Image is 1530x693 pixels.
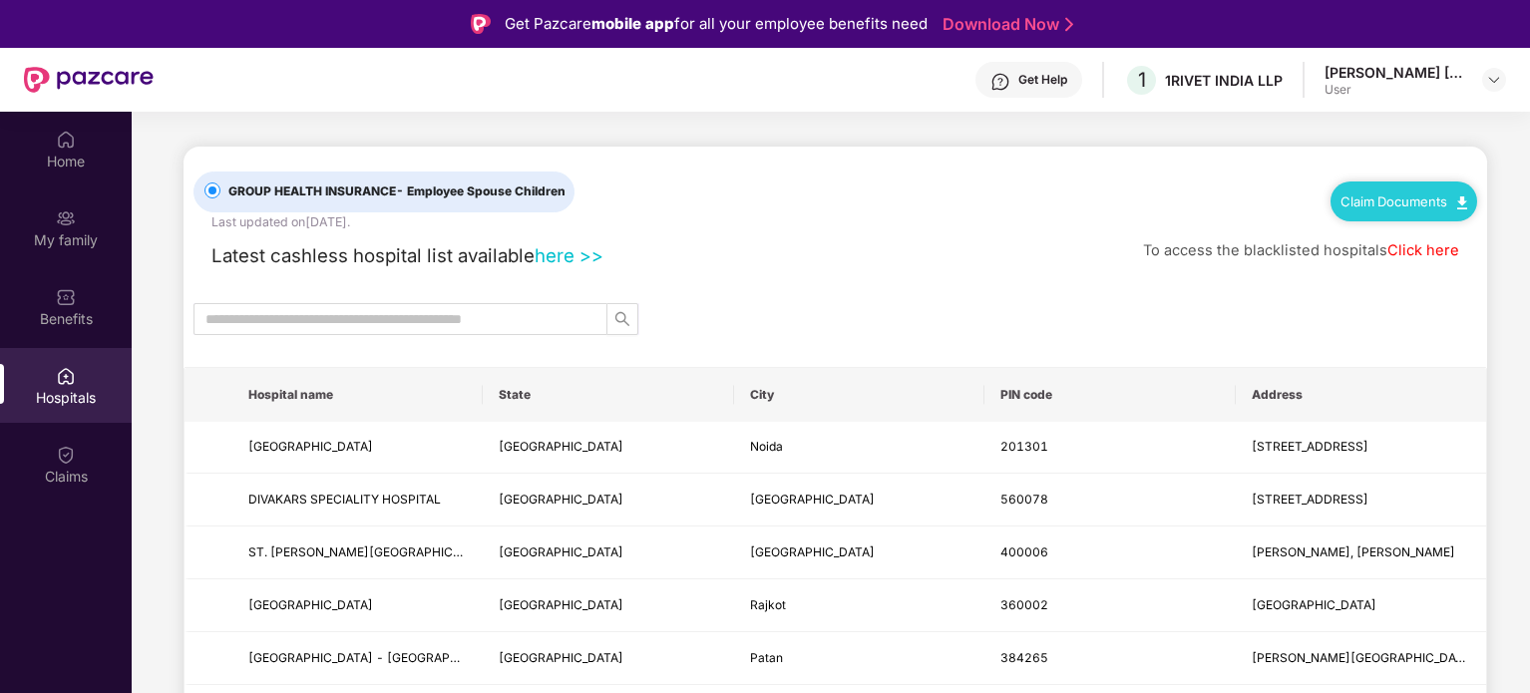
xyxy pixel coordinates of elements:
[1236,632,1486,685] td: Kilachand Center, Station Road
[56,130,76,150] img: svg+xml;base64,PHN2ZyBpZD0iSG9tZSIgeG1sbnM9Imh0dHA6Ly93d3cudzMub3JnLzIwMDAvc3ZnIiB3aWR0aD0iMjAiIG...
[232,368,483,422] th: Hospital name
[471,14,491,34] img: Logo
[984,368,1235,422] th: PIN code
[1236,368,1486,422] th: Address
[750,492,875,507] span: [GEOGRAPHIC_DATA]
[607,311,637,327] span: search
[990,72,1010,92] img: svg+xml;base64,PHN2ZyBpZD0iSGVscC0zMngzMiIgeG1sbnM9Imh0dHA6Ly93d3cudzMub3JnLzIwMDAvc3ZnIiB3aWR0aD...
[1000,492,1048,507] span: 560078
[499,597,623,612] span: [GEOGRAPHIC_DATA]
[734,368,984,422] th: City
[56,366,76,386] img: svg+xml;base64,PHN2ZyBpZD0iSG9zcGl0YWxzIiB4bWxucz0iaHR0cDovL3d3dy53My5vcmcvMjAwMC9zdmciIHdpZHRoPS...
[499,544,623,559] span: [GEOGRAPHIC_DATA]
[505,12,928,36] div: Get Pazcare for all your employee benefits need
[591,14,674,33] strong: mobile app
[1143,241,1387,259] span: To access the blacklisted hospitals
[499,439,623,454] span: [GEOGRAPHIC_DATA]
[750,544,875,559] span: [GEOGRAPHIC_DATA]
[483,526,733,579] td: Maharashtra
[232,579,483,632] td: KHUSHEE EYE HOSPITAL LASER CENTER
[1236,474,1486,526] td: No 220, 9th Cross Road, 2nd Phase, J P Nagar
[248,650,512,665] span: [GEOGRAPHIC_DATA] - [GEOGRAPHIC_DATA]
[750,650,783,665] span: Patan
[734,474,984,526] td: Bangalore
[232,474,483,526] td: DIVAKARS SPECIALITY HOSPITAL
[734,526,984,579] td: Mumbai
[232,632,483,685] td: AGRAWAL HOSPITAL - PATAN
[750,439,783,454] span: Noida
[1325,82,1464,98] div: User
[1325,63,1464,82] div: [PERSON_NAME] [PERSON_NAME]
[483,368,733,422] th: State
[606,303,638,335] button: search
[1000,439,1048,454] span: 201301
[248,597,373,612] span: [GEOGRAPHIC_DATA]
[396,183,566,198] span: - Employee Spouse Children
[1387,241,1459,259] a: Click here
[1000,650,1048,665] span: 384265
[750,597,786,612] span: Rajkot
[56,287,76,307] img: svg+xml;base64,PHN2ZyBpZD0iQmVuZWZpdHMiIHhtbG5zPSJodHRwOi8vd3d3LnczLm9yZy8yMDAwL3N2ZyIgd2lkdGg9Ij...
[734,422,984,475] td: Noida
[248,387,467,403] span: Hospital name
[1018,72,1067,88] div: Get Help
[248,544,494,559] span: ST. [PERSON_NAME][GEOGRAPHIC_DATA]
[1252,387,1470,403] span: Address
[734,632,984,685] td: Patan
[1252,597,1376,612] span: [GEOGRAPHIC_DATA]
[1236,422,1486,475] td: Block X-1, Vyapar Marg, L-94, Sector 12
[220,182,574,201] span: GROUP HEALTH INSURANCE
[535,244,603,266] a: here >>
[24,67,154,93] img: New Pazcare Logo
[1486,72,1502,88] img: svg+xml;base64,PHN2ZyBpZD0iRHJvcGRvd24tMzJ4MzIiIHhtbG5zPSJodHRwOi8vd3d3LnczLm9yZy8yMDAwL3N2ZyIgd2...
[1252,492,1368,507] span: [STREET_ADDRESS]
[232,422,483,475] td: METRO HOSPITAL AND HEART INSTITUTE
[1165,71,1283,90] div: 1RIVET INDIA LLP
[1138,68,1146,92] span: 1
[248,439,373,454] span: [GEOGRAPHIC_DATA]
[734,579,984,632] td: Rajkot
[1065,14,1073,35] img: Stroke
[211,244,535,266] span: Latest cashless hospital list available
[1252,439,1368,454] span: [STREET_ADDRESS]
[1000,544,1048,559] span: 400006
[943,14,1067,35] a: Download Now
[483,579,733,632] td: Gujarat
[56,445,76,465] img: svg+xml;base64,PHN2ZyBpZD0iQ2xhaW0iIHhtbG5zPSJodHRwOi8vd3d3LnczLm9yZy8yMDAwL3N2ZyIgd2lkdGg9IjIwIi...
[248,492,441,507] span: DIVAKARS SPECIALITY HOSPITAL
[1236,579,1486,632] td: 2nd Floor Shri Ram Complex, Kothariya Road
[1340,193,1467,209] a: Claim Documents
[56,208,76,228] img: svg+xml;base64,PHN2ZyB3aWR0aD0iMjAiIGhlaWdodD0iMjAiIHZpZXdCb3g9IjAgMCAyMCAyMCIgZmlsbD0ibm9uZSIgeG...
[499,492,623,507] span: [GEOGRAPHIC_DATA]
[232,526,483,579] td: ST. ELIZABETH S HOSPITAL
[1252,544,1455,559] span: [PERSON_NAME], [PERSON_NAME]
[211,212,350,231] div: Last updated on [DATE] .
[1236,526,1486,579] td: J Mehta, Malbar Hill
[499,650,623,665] span: [GEOGRAPHIC_DATA]
[483,632,733,685] td: Gujarat
[483,474,733,526] td: Karnataka
[483,422,733,475] td: Uttar Pradesh
[1000,597,1048,612] span: 360002
[1457,196,1467,209] img: svg+xml;base64,PHN2ZyB4bWxucz0iaHR0cDovL3d3dy53My5vcmcvMjAwMC9zdmciIHdpZHRoPSIxMC40IiBoZWlnaHQ9Ij...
